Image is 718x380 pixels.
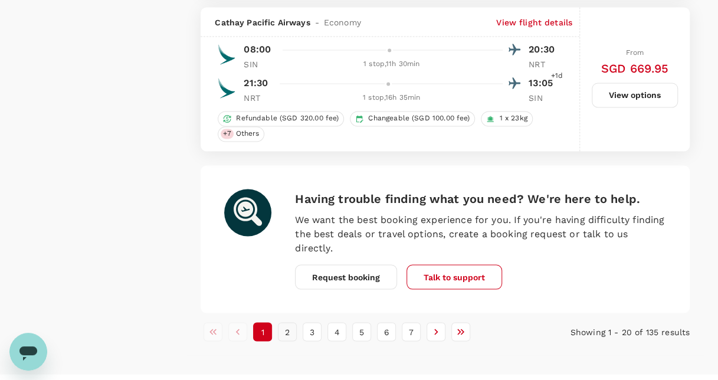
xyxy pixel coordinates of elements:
[278,322,297,341] button: Go to page 2
[295,189,666,208] h6: Having trouble finding what you need? We're here to help.
[626,48,644,57] span: From
[451,322,470,341] button: Go to last page
[310,17,324,28] span: -
[244,76,268,90] p: 21:30
[218,126,264,142] div: +7Others
[427,322,445,341] button: Go to next page
[350,111,475,126] div: Changeable (SGD 100.00 fee)
[481,111,532,126] div: 1 x 23kg
[244,58,273,70] p: SIN
[327,322,346,341] button: Go to page 4
[529,92,558,104] p: SIN
[231,129,264,139] span: Others
[496,17,572,28] p: View flight details
[551,70,563,82] span: +1d
[352,322,371,341] button: Go to page 5
[280,58,503,70] div: 1 stop , 11h 30min
[215,17,310,28] span: Cathay Pacific Airways
[529,58,558,70] p: NRT
[592,83,678,107] button: View options
[221,129,233,139] span: + 7
[215,76,238,100] img: CX
[253,322,272,341] button: page 1
[218,111,344,126] div: Refundable (SGD 320.00 fee)
[231,113,343,123] span: Refundable (SGD 320.00 fee)
[402,322,421,341] button: Go to page 7
[215,42,238,66] img: CX
[529,42,558,57] p: 20:30
[494,113,532,123] span: 1 x 23kg
[201,322,526,341] nav: pagination navigation
[601,59,669,78] h6: SGD 669.95
[324,17,361,28] span: Economy
[9,333,47,371] iframe: Button to launch messaging window
[295,264,397,289] button: Request booking
[295,212,666,255] p: We want the best booking experience for you. If you're having difficulty finding the best deals o...
[363,113,474,123] span: Changeable (SGD 100.00 fee)
[244,92,273,104] p: NRT
[406,264,502,289] button: Talk to support
[377,322,396,341] button: Go to page 6
[527,326,690,338] p: Showing 1 - 20 of 135 results
[280,92,503,104] div: 1 stop , 16h 35min
[244,42,271,57] p: 08:00
[303,322,322,341] button: Go to page 3
[529,76,558,90] p: 13:05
